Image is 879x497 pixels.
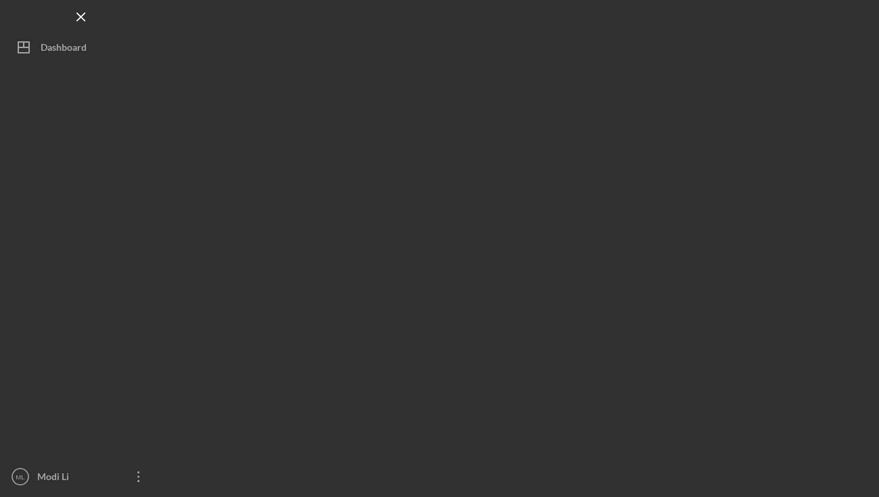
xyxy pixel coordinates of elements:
div: Dashboard [41,34,87,64]
text: ML [16,473,25,481]
button: Dashboard [7,34,156,61]
div: Modi Li [34,463,122,494]
button: MLModi Li [7,463,156,490]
